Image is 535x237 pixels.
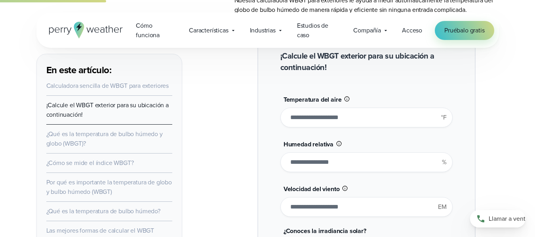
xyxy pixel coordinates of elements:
[353,26,381,35] font: Compañía
[284,184,340,193] font: Velocidad del viento
[46,158,134,167] a: ¿Cómo se mide el índice WBGT?
[46,81,169,90] a: Calculadora sencilla de WBGT para exteriores
[284,226,366,235] font: ¿Conoces la irradiancia solar?
[470,210,525,228] a: Llamar a ventas
[46,63,112,77] font: En este artículo:
[46,100,169,119] a: ¡Calcule el WBGT exterior para su ubicación a continuación!
[290,17,347,43] a: Estudios de caso
[444,26,484,35] font: Pruébalo gratis
[250,26,276,35] font: Industrias
[129,17,182,43] a: Cómo funciona
[46,129,163,148] a: ¿Qué es la temperatura de bulbo húmedo y globo (WBGT)?
[280,50,434,73] font: ¡Calcule el WBGT exterior para su ubicación a continuación!
[136,21,160,40] font: Cómo funciona
[489,214,531,223] font: Llamar a ventas
[402,26,422,35] a: Acceso
[284,95,342,104] font: Temperatura del aire
[189,26,228,35] font: Características
[284,140,333,149] font: Humedad relativa
[435,21,494,40] a: Pruébalo gratis
[46,178,172,196] a: Por qué es importante la temperatura de globo y bulbo húmedo (WBGT)
[46,207,160,216] a: ¿Qué es la temperatura de bulbo húmedo?
[297,21,328,40] font: Estudios de caso
[46,226,154,235] a: Las mejores formas de calcular el WBGT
